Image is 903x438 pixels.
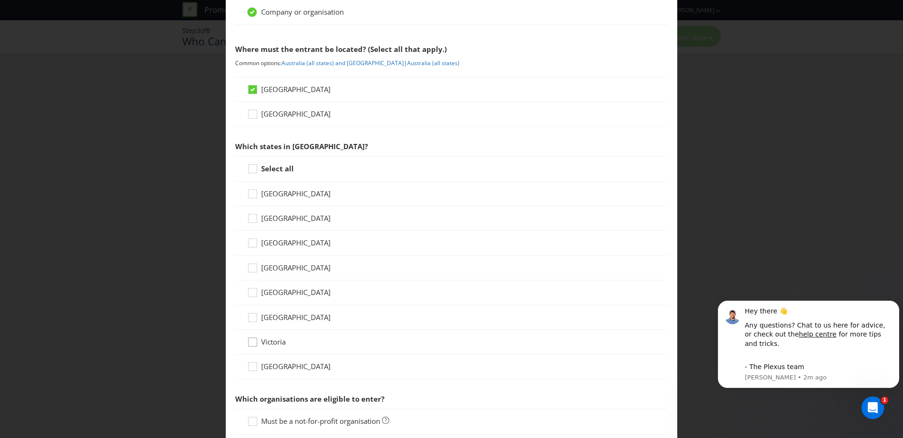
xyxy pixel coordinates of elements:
span: 1 [881,396,888,404]
span: Common options: [235,59,281,67]
div: Where must the entrant be located? (Select all that apply.) [235,40,668,59]
span: [GEOGRAPHIC_DATA] [261,84,331,94]
span: [GEOGRAPHIC_DATA] [261,362,331,371]
span: Which organisations are eligible to enter? [235,394,384,404]
span: [GEOGRAPHIC_DATA] [261,287,331,297]
span: [GEOGRAPHIC_DATA] [261,238,331,247]
span: [GEOGRAPHIC_DATA] [261,263,331,272]
span: Victoria [261,337,286,346]
span: [GEOGRAPHIC_DATA] [261,189,331,198]
span: [GEOGRAPHIC_DATA] [261,312,331,322]
iframe: Intercom live chat [861,396,884,419]
strong: Select all [261,164,294,173]
span: Company or organisation [261,7,344,17]
a: Australia (all states) [407,59,460,67]
span: Must be a not-for-profit organisation [261,416,380,426]
span: | [404,59,407,67]
span: Which states in [GEOGRAPHIC_DATA]? [235,142,368,151]
iframe: Intercom notifications message [714,296,903,413]
a: Australia (all states) and [GEOGRAPHIC_DATA] [281,59,404,67]
span: [GEOGRAPHIC_DATA] [261,213,331,223]
span: [GEOGRAPHIC_DATA] [261,109,331,118]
